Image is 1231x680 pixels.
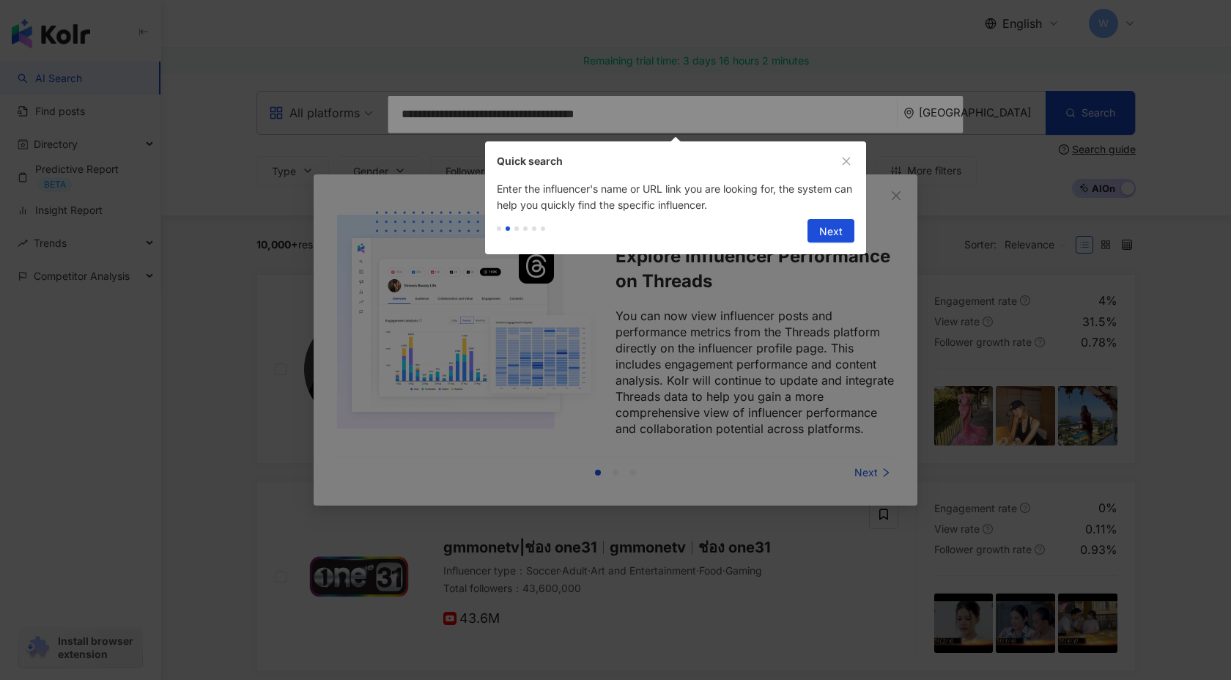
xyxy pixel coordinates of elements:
[497,153,838,169] div: Quick search
[819,220,843,243] span: Next
[841,156,851,166] span: close
[838,153,854,169] button: close
[807,219,854,243] button: Next
[485,181,866,213] div: Enter the influencer's name or URL link you are looking for, the system can help you quickly find...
